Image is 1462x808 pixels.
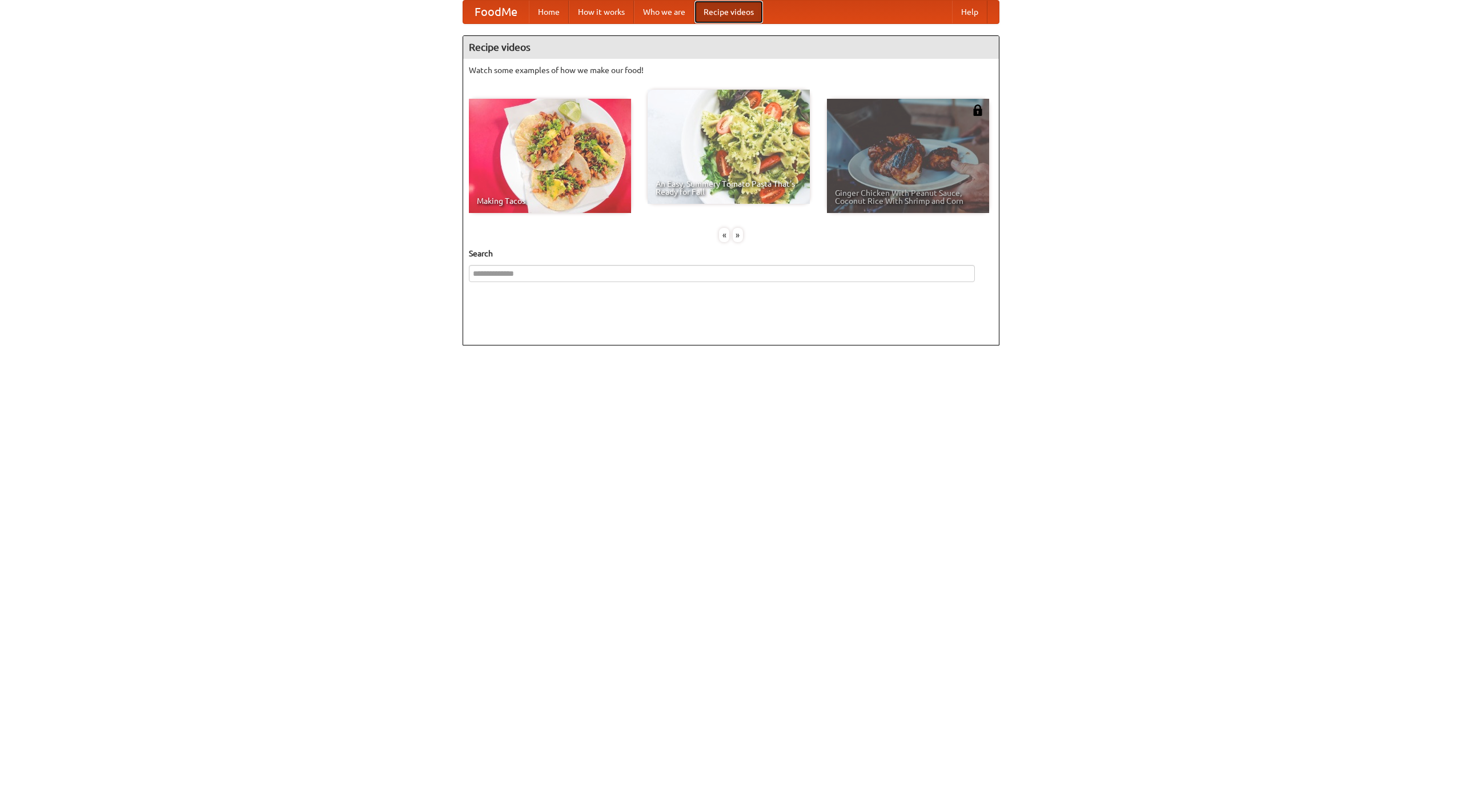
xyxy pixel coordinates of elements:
div: « [719,228,729,242]
a: Recipe videos [694,1,763,23]
span: An Easy, Summery Tomato Pasta That's Ready for Fall [656,180,802,196]
a: Making Tacos [469,99,631,213]
h4: Recipe videos [463,36,999,59]
h5: Search [469,248,993,259]
p: Watch some examples of how we make our food! [469,65,993,76]
a: Who we are [634,1,694,23]
a: FoodMe [463,1,529,23]
a: Help [952,1,987,23]
a: Home [529,1,569,23]
div: » [733,228,743,242]
a: An Easy, Summery Tomato Pasta That's Ready for Fall [648,90,810,204]
span: Making Tacos [477,197,623,205]
a: How it works [569,1,634,23]
img: 483408.png [972,104,983,116]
